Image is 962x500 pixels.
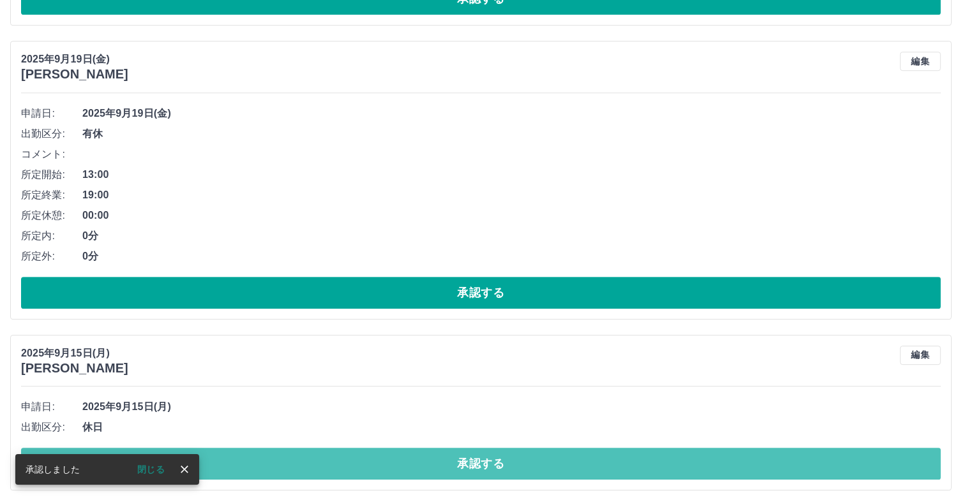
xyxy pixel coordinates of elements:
[26,458,80,481] div: 承認しました
[21,52,128,67] p: 2025年9月19日(金)
[21,187,82,203] span: 所定終業:
[82,106,941,121] span: 2025年9月19日(金)
[82,399,941,415] span: 2025年9月15日(月)
[21,448,941,480] button: 承認する
[82,249,941,264] span: 0分
[82,208,941,223] span: 00:00
[21,249,82,264] span: 所定外:
[82,228,941,244] span: 0分
[21,228,82,244] span: 所定内:
[900,346,941,365] button: 編集
[82,187,941,203] span: 19:00
[21,147,82,162] span: コメント:
[21,208,82,223] span: 所定休憩:
[21,126,82,142] span: 出勤区分:
[21,346,128,361] p: 2025年9月15日(月)
[175,460,194,479] button: close
[21,420,82,435] span: 出勤区分:
[82,420,941,435] span: 休日
[21,106,82,121] span: 申請日:
[21,277,941,309] button: 承認する
[21,361,128,376] h3: [PERSON_NAME]
[21,67,128,82] h3: [PERSON_NAME]
[21,167,82,182] span: 所定開始:
[82,167,941,182] span: 13:00
[127,460,175,479] button: 閉じる
[900,52,941,71] button: 編集
[21,399,82,415] span: 申請日:
[82,126,941,142] span: 有休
